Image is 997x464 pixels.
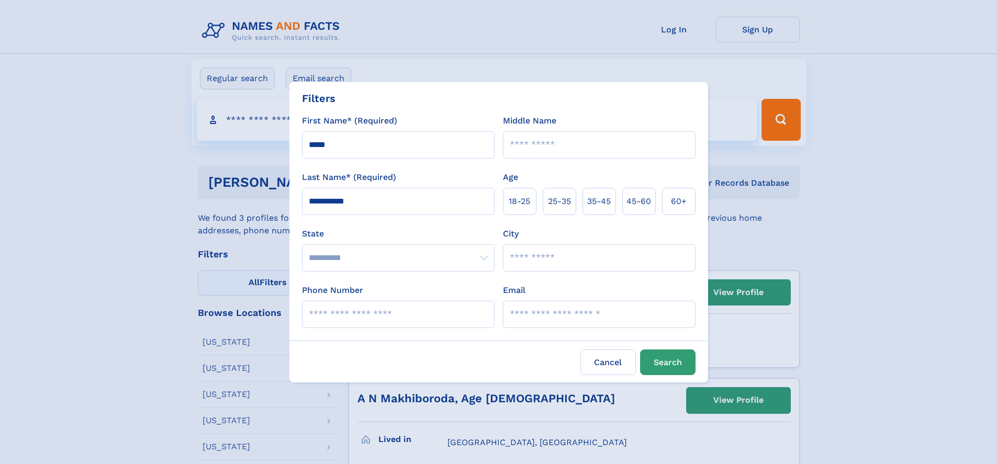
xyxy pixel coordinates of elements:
label: Age [503,171,518,184]
label: Middle Name [503,115,556,127]
label: Cancel [580,349,636,375]
label: Email [503,284,525,297]
label: State [302,228,495,240]
label: First Name* (Required) [302,115,397,127]
div: Filters [302,90,335,106]
span: 25‑35 [548,195,571,208]
span: 35‑45 [587,195,611,208]
label: Phone Number [302,284,363,297]
label: City [503,228,519,240]
span: 18‑25 [509,195,530,208]
label: Last Name* (Required) [302,171,396,184]
span: 45‑60 [626,195,651,208]
span: 60+ [671,195,687,208]
button: Search [640,349,696,375]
